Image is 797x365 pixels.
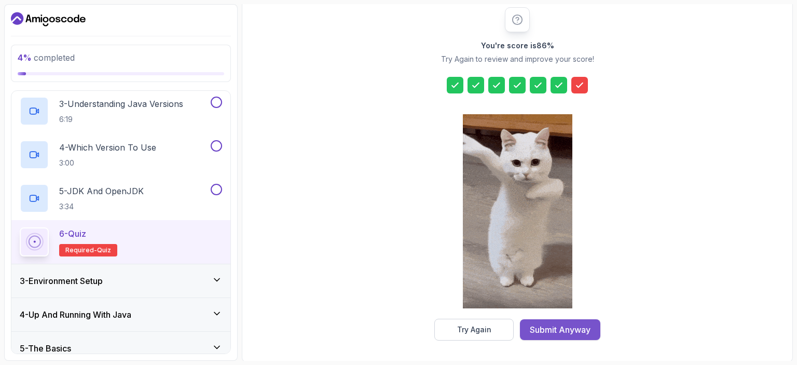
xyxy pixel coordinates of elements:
button: 4-Which Version To Use3:00 [20,140,222,169]
h3: 5 - The Basics [20,342,71,355]
p: 6:19 [59,114,183,125]
p: 3:00 [59,158,156,168]
button: 5-The Basics [11,332,230,365]
button: 3-Understanding Java Versions6:19 [20,97,222,126]
h2: You're score is 86 % [481,40,554,51]
span: Required- [65,246,97,254]
p: Try Again to review and improve your score! [441,54,594,64]
span: completed [18,52,75,63]
p: 4 - Which Version To Use [59,141,156,154]
div: Try Again [457,325,491,335]
p: 6 - Quiz [59,227,86,240]
button: Try Again [434,319,514,341]
p: 5 - JDK And OpenJDK [59,185,144,197]
button: Submit Anyway [520,319,600,340]
img: cool-cat [463,114,572,308]
a: Dashboard [11,11,86,28]
button: 3-Environment Setup [11,264,230,298]
h3: 4 - Up And Running With Java [20,308,131,321]
button: 5-JDK And OpenJDK3:34 [20,184,222,213]
button: 6-QuizRequired-quiz [20,227,222,256]
span: quiz [97,246,111,254]
span: 4 % [18,52,32,63]
button: 4-Up And Running With Java [11,298,230,331]
p: 3:34 [59,201,144,212]
h3: 3 - Environment Setup [20,275,103,287]
div: Submit Anyway [530,323,590,336]
p: 3 - Understanding Java Versions [59,98,183,110]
